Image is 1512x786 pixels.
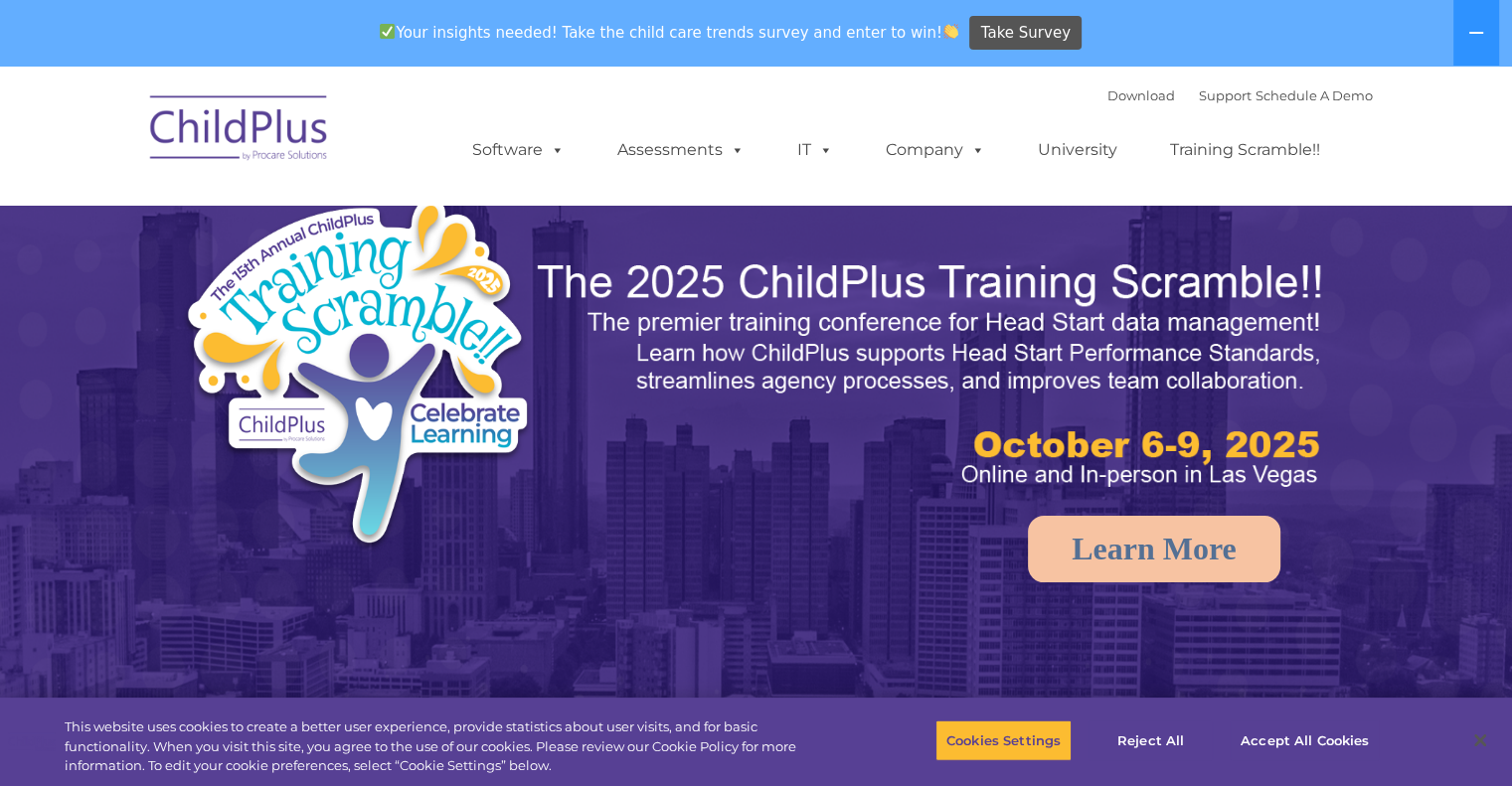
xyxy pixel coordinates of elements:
a: IT [777,130,853,170]
a: Schedule A Demo [1256,87,1373,103]
img: ChildPlus by Procare Solutions [140,81,339,181]
a: Software [452,130,585,170]
div: This website uses cookies to create a better user experience, provide statistics about user visit... [65,717,832,776]
span: Last name [276,131,337,146]
img: 👏 [943,24,958,39]
span: Take Survey [981,16,1071,51]
font: | [1107,87,1373,103]
a: University [1018,130,1137,170]
button: Cookies Settings [935,719,1072,761]
img: ✅ [380,24,395,39]
a: Support [1199,87,1252,103]
a: Company [866,130,1005,170]
a: Training Scramble!! [1150,130,1340,170]
button: Close [1458,718,1502,762]
a: Take Survey [969,16,1082,51]
span: Phone number [276,213,361,228]
button: Reject All [1089,719,1213,761]
a: Assessments [597,130,764,170]
a: Learn More [1028,516,1280,582]
button: Accept All Cookies [1230,719,1380,761]
a: Download [1107,87,1175,103]
span: Your insights needed! Take the child care trends survey and enter to win! [372,13,967,52]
